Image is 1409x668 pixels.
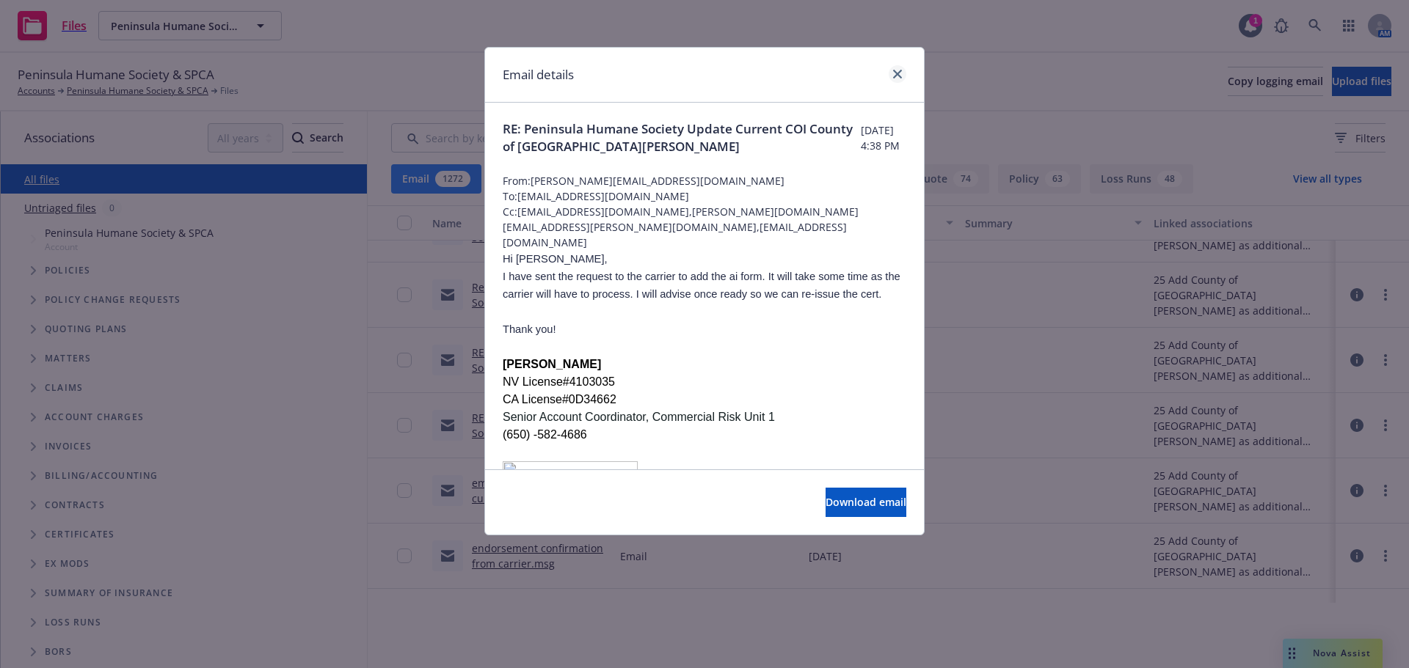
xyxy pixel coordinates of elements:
[503,393,616,405] span: CA License#0D34662
[826,495,906,509] span: Download email
[503,411,775,423] span: Senior Account Coordinator, Commercial Risk Unit 1
[503,253,608,265] span: Hi [PERSON_NAME],
[861,122,906,153] span: [DATE] 4:38 PM
[503,188,906,204] span: To: [EMAIL_ADDRESS][DOMAIN_NAME]
[503,461,638,485] img: image001.png@01DC265E.F720DE60
[503,375,615,388] span: NV License#4103035
[889,65,906,83] a: close
[503,358,601,370] span: [PERSON_NAME]
[503,173,906,188] span: From: [PERSON_NAME][EMAIL_ADDRESS][DOMAIN_NAME]
[503,65,574,84] h1: Email details
[503,428,587,441] span: (650) -582-4686
[503,120,861,155] span: RE: Peninsula Humane Society Update Current COI County of [GEOGRAPHIC_DATA][PERSON_NAME]
[503,204,906,250] span: Cc: [EMAIL_ADDRESS][DOMAIN_NAME],[PERSON_NAME][DOMAIN_NAME][EMAIL_ADDRESS][PERSON_NAME][DOMAIN_NA...
[503,271,900,300] span: I have sent the request to the carrier to add the ai form. It will take some time as the carrier ...
[826,488,906,517] button: Download email
[503,323,556,335] span: Thank you!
